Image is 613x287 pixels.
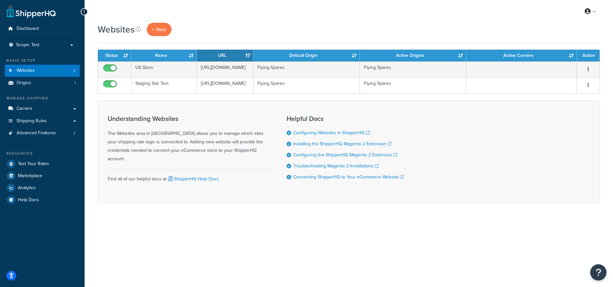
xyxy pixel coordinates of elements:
th: Action [577,50,600,61]
th: Status: activate to sort column ascending [98,50,131,61]
a: Advanced Features 2 [5,127,80,139]
a: ShipperHQ Home [7,5,56,18]
a: Help Docs [5,194,80,206]
div: Find all of our helpful docs at: [108,170,270,183]
th: Active Origins: activate to sort column ascending [360,50,467,61]
th: Name: activate to sort column ascending [131,50,197,61]
span: Advanced Features [17,130,56,136]
a: Origins 1 [5,77,80,89]
a: Configuring the ShipperHQ Magento 2 Extension [293,151,397,158]
h3: Understanding Websites [108,115,270,122]
span: Shipping Rules [17,118,47,124]
span: + New [152,26,166,33]
a: Marketplace [5,170,80,182]
td: Flying Spares [253,77,360,93]
span: 1 [74,80,75,86]
td: US Store [131,61,197,77]
span: Dashboard [17,26,39,32]
span: Scope: Test [16,42,39,48]
span: Carriers [17,106,33,111]
button: Open Resource Center [590,264,606,280]
div: Resources [5,151,80,156]
li: Advanced Features [5,127,80,139]
th: Default Origin: activate to sort column ascending [253,50,360,61]
td: [URL][DOMAIN_NAME] [197,77,253,93]
span: Marketplace [18,173,42,179]
h3: Helpful Docs [287,115,404,122]
td: Flying Spares [253,61,360,77]
th: Active Carriers: activate to sort column ascending [466,50,577,61]
a: Carriers [5,103,80,115]
a: Dashboard [5,23,80,35]
a: Installing the ShipperHQ Magento 2 Extension [293,140,391,147]
span: Origins [17,80,31,86]
a: + New [147,23,171,36]
td: Flying Spares [360,77,467,93]
a: Analytics [5,182,80,194]
a: Shipping Rules [5,115,80,127]
div: Basic Setup [5,58,80,63]
a: Test Your Rates [5,158,80,170]
span: Analytics [18,185,36,191]
span: 2 [73,68,75,73]
span: Websites [17,68,35,73]
a: Configuring Websites in ShipperHQ [293,129,370,136]
a: Troubleshooting Magento 2 Installations [293,163,379,169]
div: The Websites area in [GEOGRAPHIC_DATA] allows you to manage which sites your shipping rate logic ... [108,115,270,163]
div: Manage Shipping [5,96,80,101]
td: Staging Site Test [131,77,197,93]
a: Websites 2 [5,65,80,77]
th: URL: activate to sort column ascending [197,50,253,61]
span: Help Docs [18,197,39,203]
a: Connecting ShipperHQ to Your eCommerce Website [293,174,404,180]
li: Origins [5,77,80,89]
a: ShipperHQ Help Docs [167,176,219,182]
li: Websites [5,65,80,77]
td: Flying Spares [360,61,467,77]
td: [URL][DOMAIN_NAME] [197,61,253,77]
span: Test Your Rates [18,161,49,167]
span: 2 [73,130,75,136]
h1: Websites [98,23,135,36]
